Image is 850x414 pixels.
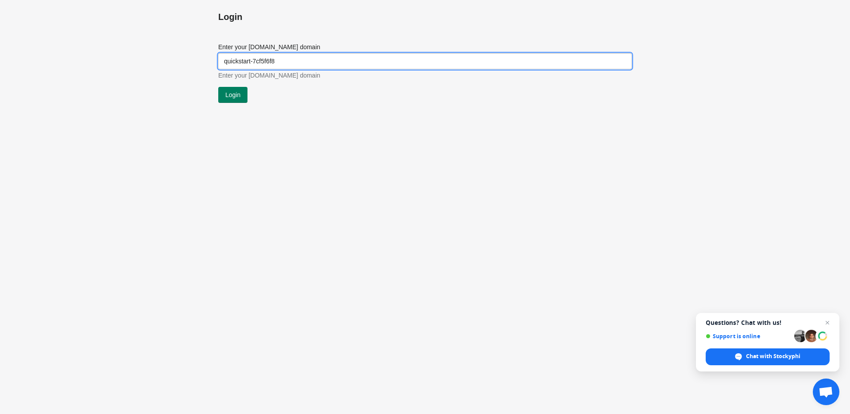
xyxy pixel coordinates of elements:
[218,72,320,79] span: Enter your [DOMAIN_NAME] domain
[706,333,791,340] span: Support is online
[706,348,830,365] span: Chat with Stockyphi
[746,352,800,360] span: Chat with Stockyphi
[218,11,632,23] h1: Login
[218,53,632,69] input: yourshop.myshopify.com
[218,87,247,103] button: Login
[225,91,240,98] span: Login
[218,43,320,51] label: Enter your [DOMAIN_NAME] domain
[706,319,830,326] span: Questions? Chat with us!
[813,379,839,405] a: Open chat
